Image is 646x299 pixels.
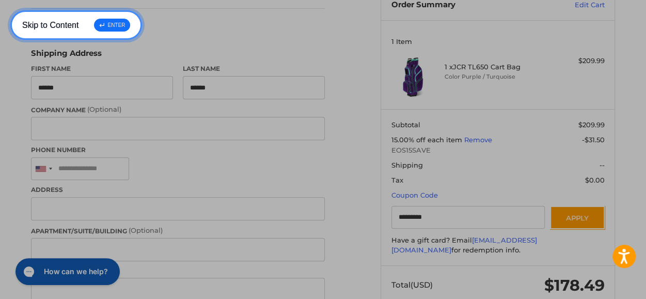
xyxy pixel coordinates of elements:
[391,191,438,199] a: Coupon Code
[391,145,605,156] span: EOS15SAVE
[31,158,55,180] div: United States: +1
[31,145,325,155] label: Phone Number
[183,64,325,73] label: Last Name
[445,63,549,71] h4: 1 x JCR TL650 Cart Bag
[585,176,605,184] span: $0.00
[391,280,433,290] span: Total (USD)
[87,105,121,113] small: (Optional)
[31,185,325,195] label: Address
[391,121,420,129] span: Subtotal
[578,121,605,129] span: $209.99
[31,64,173,73] label: First Name
[391,176,403,184] span: Tax
[129,226,163,234] small: (Optional)
[31,48,102,64] legend: Shipping Address
[550,206,605,229] button: Apply
[544,276,605,295] span: $178.49
[600,161,605,169] span: --
[582,136,605,144] span: -$31.50
[31,266,325,276] label: City
[31,104,325,115] label: Company Name
[391,136,464,144] span: 15.00% off each item
[391,235,605,256] div: Have a gift card? Email for redemption info.
[391,37,605,46] h3: 1 Item
[464,136,492,144] a: Remove
[445,72,549,81] li: Color Purple / Turquoise
[391,161,423,169] span: Shipping
[31,226,325,236] label: Apartment/Suite/Building
[391,206,545,229] input: Gift Certificate or Coupon Code
[10,255,123,289] iframe: Gorgias live chat messenger
[551,56,604,66] div: $209.99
